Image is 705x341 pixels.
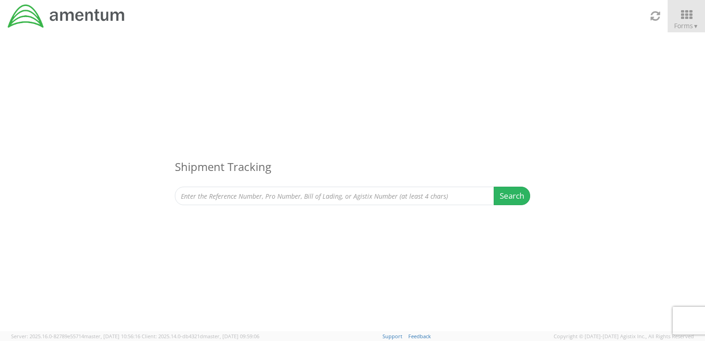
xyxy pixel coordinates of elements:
[7,3,126,29] img: dyn-intl-logo-049831509241104b2a82.png
[203,333,259,340] span: master, [DATE] 09:59:06
[554,333,694,340] span: Copyright © [DATE]-[DATE] Agistix Inc., All Rights Reserved
[382,333,402,340] a: Support
[11,333,140,340] span: Server: 2025.16.0-82789e55714
[494,187,530,205] button: Search
[142,333,259,340] span: Client: 2025.14.0-db4321d
[408,333,431,340] a: Feedback
[84,333,140,340] span: master, [DATE] 10:56:16
[674,21,699,30] span: Forms
[693,22,699,30] span: ▼
[175,187,494,205] input: Enter the Reference Number, Pro Number, Bill of Lading, or Agistix Number (at least 4 chars)
[175,147,530,187] h3: Shipment Tracking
